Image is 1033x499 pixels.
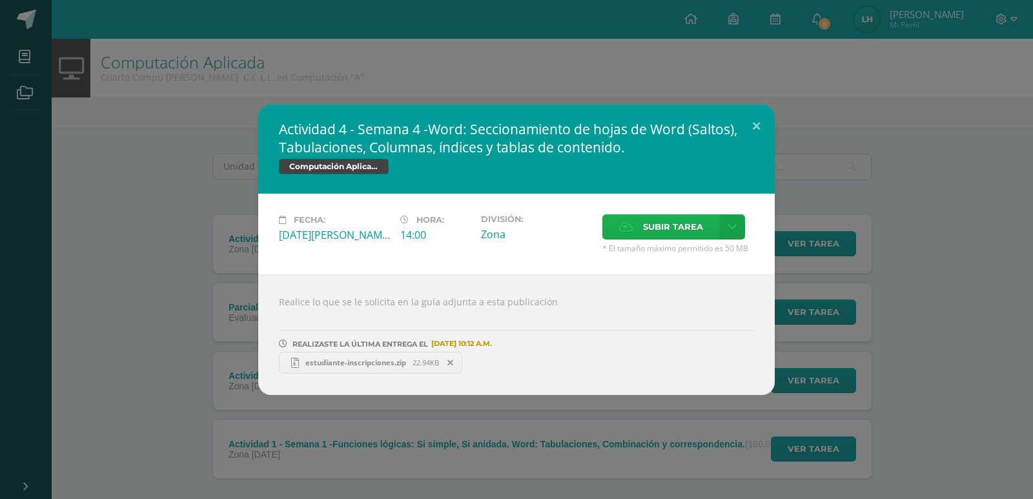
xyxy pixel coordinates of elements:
[279,120,754,156] h2: Actividad 4 - Semana 4 -Word: Seccionamiento de hojas de Word (Saltos), Tabulaciones, Columnas, í...
[294,215,325,225] span: Fecha:
[258,274,775,395] div: Realice lo que se le solicita en la guía adjunta a esta publicación
[428,343,492,344] span: [DATE] 10:12 A.M.
[602,243,754,254] span: * El tamaño máximo permitido es 50 MB
[440,356,462,370] span: Remover entrega
[413,358,439,367] span: 22.94KB
[279,159,389,174] span: Computación Aplicada
[481,214,592,224] label: División:
[481,227,592,241] div: Zona
[299,358,413,367] span: estudiante-inscripciones.zip
[738,105,775,148] button: Close (Esc)
[416,215,444,225] span: Hora:
[292,340,428,349] span: REALIZASTE LA ÚLTIMA ENTREGA EL
[279,352,462,374] a: estudiante-inscripciones.zip 22.94KB
[400,228,471,242] div: 14:00
[279,228,390,242] div: [DATE][PERSON_NAME]
[643,215,703,239] span: Subir tarea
